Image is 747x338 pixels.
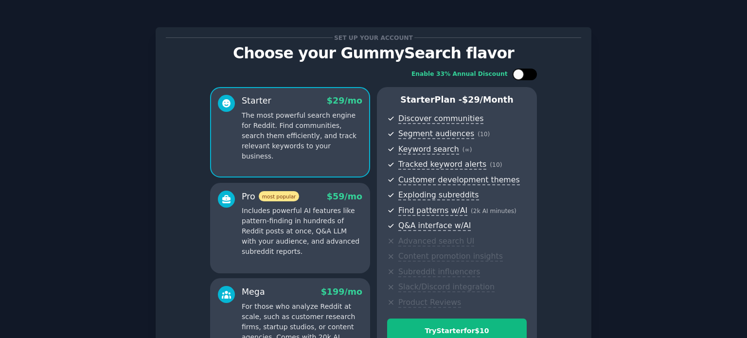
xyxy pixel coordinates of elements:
[462,95,514,105] span: $ 29 /month
[411,70,508,79] div: Enable 33% Annual Discount
[398,236,474,247] span: Advanced search UI
[242,95,271,107] div: Starter
[398,144,459,155] span: Keyword search
[388,326,526,336] div: Try Starter for $10
[166,45,581,62] p: Choose your GummySearch flavor
[462,146,472,153] span: ( ∞ )
[398,298,461,308] span: Product Reviews
[242,110,362,161] p: The most powerful search engine for Reddit. Find communities, search them efficiently, and track ...
[398,206,467,216] span: Find patterns w/AI
[242,191,299,203] div: Pro
[333,33,415,43] span: Set up your account
[398,251,503,262] span: Content promotion insights
[398,160,486,170] span: Tracked keyword alerts
[259,191,300,201] span: most popular
[398,221,471,231] span: Q&A interface w/AI
[327,192,362,201] span: $ 59 /mo
[387,94,527,106] p: Starter Plan -
[471,208,516,214] span: ( 2k AI minutes )
[398,114,483,124] span: Discover communities
[242,286,265,298] div: Mega
[398,129,474,139] span: Segment audiences
[321,287,362,297] span: $ 199 /mo
[490,161,502,168] span: ( 10 )
[478,131,490,138] span: ( 10 )
[398,282,495,292] span: Slack/Discord integration
[398,267,480,277] span: Subreddit influencers
[327,96,362,106] span: $ 29 /mo
[398,175,520,185] span: Customer development themes
[242,206,362,257] p: Includes powerful AI features like pattern-finding in hundreds of Reddit posts at once, Q&A LLM w...
[398,190,479,200] span: Exploding subreddits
